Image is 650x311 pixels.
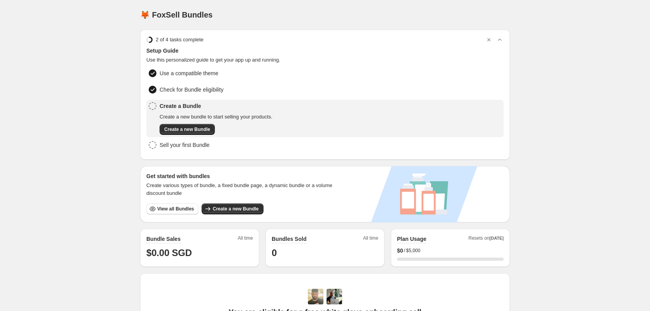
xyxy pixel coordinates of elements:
span: All time [238,235,253,244]
button: Create a new Bundle [202,203,263,214]
span: Use this personalized guide to get your app up and running. [146,56,504,64]
h3: Get started with bundles [146,172,340,180]
span: Create a new Bundle [164,126,210,133]
h2: Bundles Sold [272,235,306,243]
span: View all Bundles [157,206,194,212]
h1: 🦊 FoxSell Bundles [140,10,213,19]
span: Resets on [469,235,504,244]
span: Create various types of bundle, a fixed bundle page, a dynamic bundle or a volume discount bundle [146,182,340,197]
span: 2 of 4 tasks complete [156,36,204,44]
button: View all Bundles [146,203,199,214]
div: / [397,247,504,254]
span: Create a new Bundle [213,206,258,212]
span: Sell your first Bundle [160,141,209,149]
h2: Plan Usage [397,235,426,243]
span: $ 0 [397,247,403,254]
h2: Bundle Sales [146,235,181,243]
span: Setup Guide [146,47,504,55]
span: $5,000 [406,247,420,254]
span: Create a Bundle [160,102,272,110]
span: All time [363,235,378,244]
h1: $0.00 SGD [146,247,253,259]
span: Check for Bundle eligibility [160,86,223,94]
span: Create a new bundle to start selling your products. [160,113,272,121]
span: Use a compatible theme [160,69,218,77]
button: Create a new Bundle [160,124,215,135]
span: [DATE] [490,236,504,240]
img: Prakhar [327,289,342,304]
img: Adi [308,289,323,304]
h1: 0 [272,247,378,259]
